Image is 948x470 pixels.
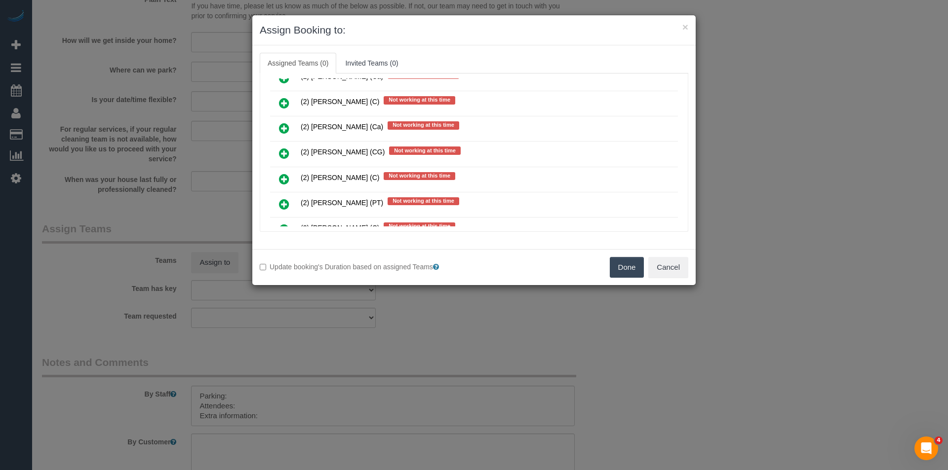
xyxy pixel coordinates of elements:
h3: Assign Booking to: [260,23,688,37]
span: Not working at this time [388,197,459,205]
label: Update booking's Duration based on assigned Teams [260,262,467,272]
input: Update booking's Duration based on assigned Teams [260,264,266,270]
span: Not working at this time [389,146,461,154]
span: Not working at this time [384,172,455,180]
span: Not working at this time [384,222,455,230]
span: (2) [PERSON_NAME] (C) [301,98,379,106]
button: Cancel [648,257,688,278]
a: Assigned Teams (0) [260,53,336,73]
iframe: Intercom live chat [914,436,938,460]
span: (2) [PERSON_NAME] (PT) [301,199,383,207]
span: (2) [PERSON_NAME] (Ca) [301,123,383,131]
span: (2) [PERSON_NAME] (C) [301,174,379,181]
span: (2) [PERSON_NAME] (CG) [301,148,385,156]
button: Done [610,257,644,278]
button: × [682,22,688,32]
span: 4 [935,436,943,444]
span: (2) [PERSON_NAME] (C) [301,224,379,232]
span: Not working at this time [388,121,459,129]
a: Invited Teams (0) [337,53,406,73]
span: Not working at this time [384,96,455,104]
